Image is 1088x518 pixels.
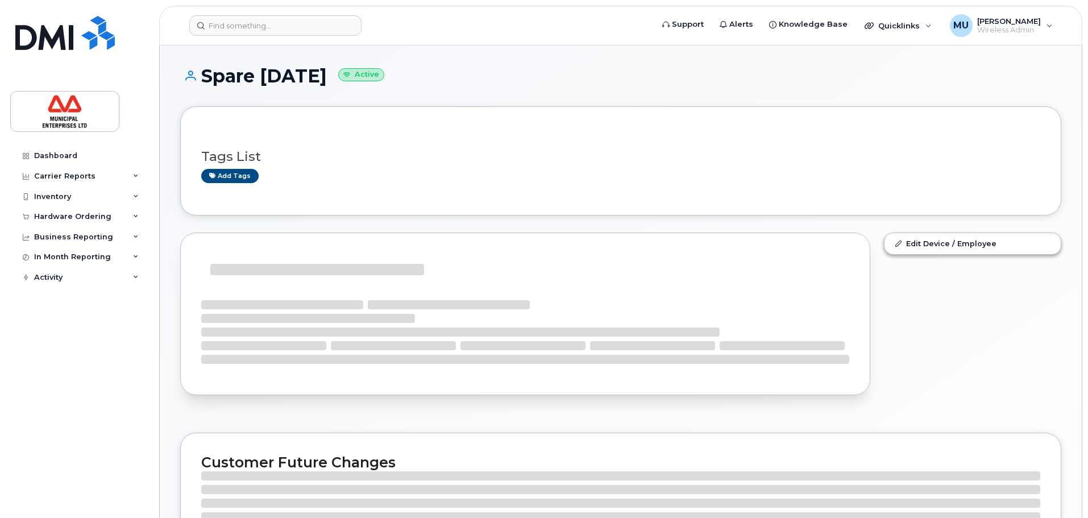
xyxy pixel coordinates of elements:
[201,454,1040,471] h2: Customer Future Changes
[338,68,384,81] small: Active
[180,66,1061,86] h1: Spare [DATE]
[884,233,1061,254] a: Edit Device / Employee
[201,150,1040,164] h3: Tags List
[201,169,259,183] a: Add tags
